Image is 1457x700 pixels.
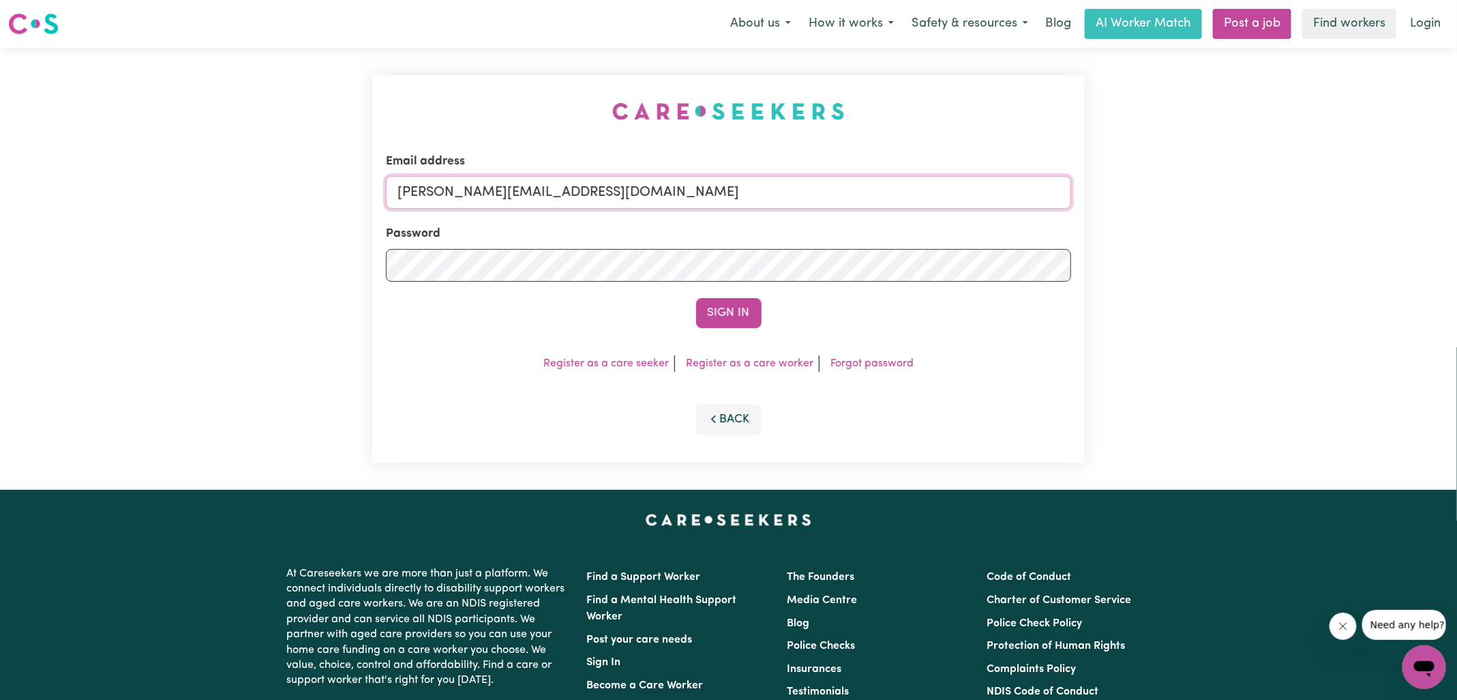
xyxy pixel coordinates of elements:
[787,664,841,675] a: Insurances
[1330,613,1357,640] iframe: Close message
[386,153,465,171] label: Email address
[587,635,693,645] a: Post your care needs
[8,8,59,40] a: Careseekers logo
[787,618,809,629] a: Blog
[787,641,855,652] a: Police Checks
[903,10,1037,38] button: Safety & resources
[696,405,762,435] button: Back
[1213,9,1291,39] a: Post a job
[543,358,669,369] a: Register as a care seeker
[646,514,811,525] a: Careseekers home page
[800,10,903,38] button: How it works
[1085,9,1202,39] a: AI Worker Match
[987,686,1098,697] a: NDIS Code of Conduct
[587,680,704,691] a: Become a Care Worker
[1302,9,1396,39] a: Find workers
[787,686,849,697] a: Testimonials
[987,572,1071,583] a: Code of Conduct
[386,225,440,243] label: Password
[587,595,737,622] a: Find a Mental Health Support Worker
[587,572,701,583] a: Find a Support Worker
[386,176,1071,209] input: Email address
[1037,9,1079,39] a: Blog
[987,664,1076,675] a: Complaints Policy
[587,657,621,668] a: Sign In
[1402,645,1446,689] iframe: Button to launch messaging window
[987,595,1131,606] a: Charter of Customer Service
[721,10,800,38] button: About us
[830,358,914,369] a: Forgot password
[1362,610,1446,640] iframe: Message from company
[787,595,857,606] a: Media Centre
[686,358,813,369] a: Register as a care worker
[8,12,59,36] img: Careseekers logo
[787,572,854,583] a: The Founders
[1402,9,1449,39] a: Login
[987,618,1082,629] a: Police Check Policy
[696,298,762,328] button: Sign In
[987,641,1125,652] a: Protection of Human Rights
[287,561,571,694] p: At Careseekers we are more than just a platform. We connect individuals directly to disability su...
